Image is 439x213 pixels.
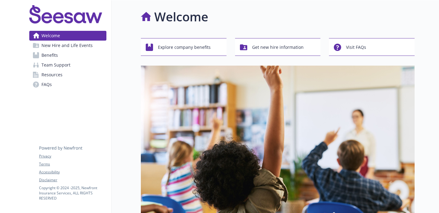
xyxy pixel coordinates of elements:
[41,80,52,89] span: FAQs
[41,50,58,60] span: Benefits
[41,70,62,80] span: Resources
[29,80,106,89] a: FAQs
[41,60,70,70] span: Team Support
[41,31,60,41] span: Welcome
[252,42,304,53] span: Get new hire information
[29,60,106,70] a: Team Support
[39,177,106,183] a: Disclaimer
[41,41,93,50] span: New Hire and Life Events
[329,38,415,56] button: Visit FAQs
[29,41,106,50] a: New Hire and Life Events
[29,70,106,80] a: Resources
[29,50,106,60] a: Benefits
[39,169,106,175] a: Accessibility
[154,8,208,26] h1: Welcome
[346,42,366,53] span: Visit FAQs
[29,31,106,41] a: Welcome
[158,42,211,53] span: Explore company benefits
[39,161,106,167] a: Terms
[141,38,227,56] button: Explore company benefits
[235,38,321,56] button: Get new hire information
[39,153,106,159] a: Privacy
[39,185,106,201] p: Copyright © 2024 - 2025 , Newfront Insurance Services, ALL RIGHTS RESERVED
